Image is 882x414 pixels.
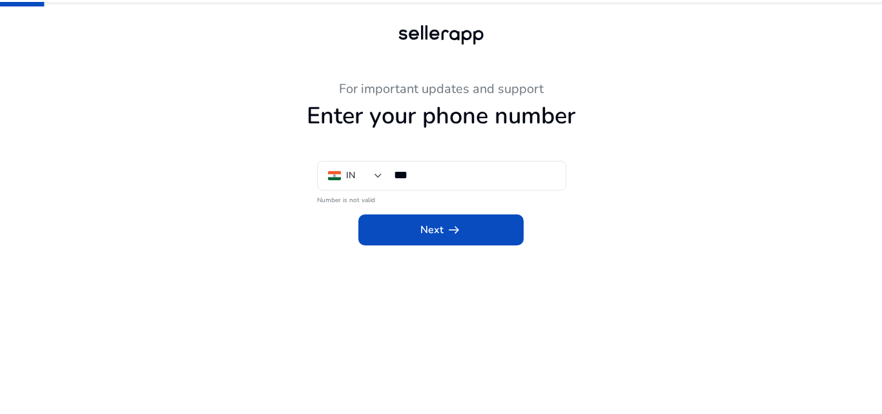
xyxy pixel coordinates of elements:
span: Next [420,222,462,238]
button: Nextarrow_right_alt [358,214,524,245]
div: IN [346,169,355,183]
h3: For important updates and support [86,81,796,97]
h1: Enter your phone number [86,102,796,130]
span: arrow_right_alt [446,222,462,238]
mat-error: Number is not valid [317,192,565,205]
